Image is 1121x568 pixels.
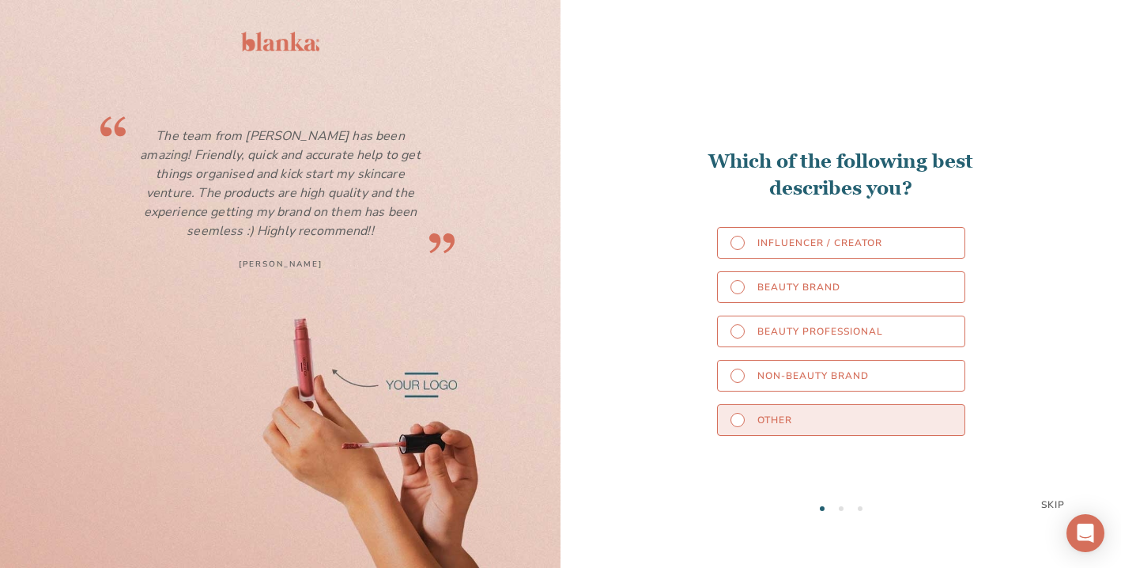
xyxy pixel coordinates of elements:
span: Beauty Professional [757,325,883,338]
div: Open Intercom Messenger [1066,514,1104,552]
span: Non-beauty Brand [757,369,869,382]
p: The team from [PERSON_NAME] has been amazing! Friendly, quick and accurate help to get things org... [138,127,423,240]
span: Beauty Brand [757,281,840,293]
img: Blanka Logo [241,32,320,51]
h2: Which of the following best describes you? [695,148,987,201]
span: Other [757,414,792,426]
p: [PERSON_NAME] [138,259,423,269]
div: Skip [1041,498,1066,511]
span: Influencer / Creator [757,237,882,249]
